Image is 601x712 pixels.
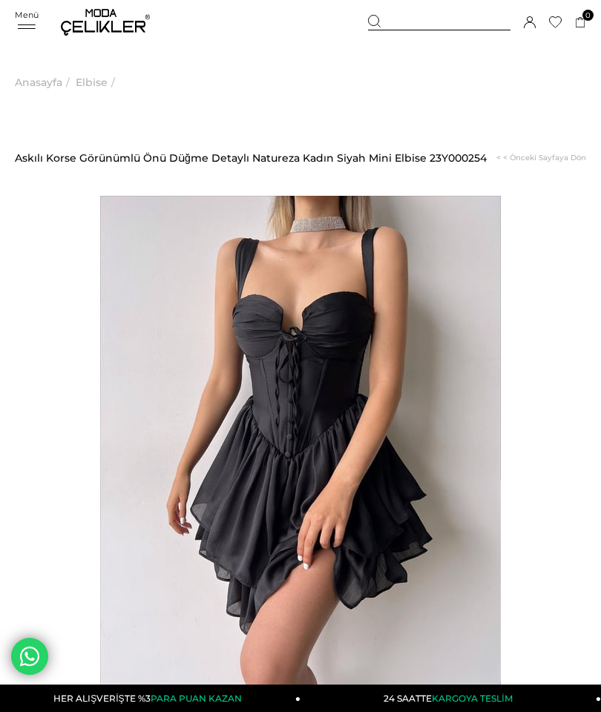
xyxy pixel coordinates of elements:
[15,44,73,120] li: >
[496,120,586,196] a: < < Önceki Sayfaya Dön
[61,9,150,36] img: logo
[575,17,586,28] a: 0
[76,44,108,120] a: Elbise
[300,685,601,712] a: 24 SAATTEKARGOYA TESLİM
[76,44,119,120] li: >
[151,693,242,704] span: PARA PUAN KAZAN
[582,10,594,21] span: 0
[15,44,62,120] a: Anasayfa
[15,10,39,20] span: Menü
[15,120,487,196] a: Askılı Korse Görünümlü Önü Düğme Detaylı Natureza Kadın Siyah Mini Elbise 23Y000254
[538,448,568,478] span: Next
[432,693,512,704] span: KARGOYA TESLİM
